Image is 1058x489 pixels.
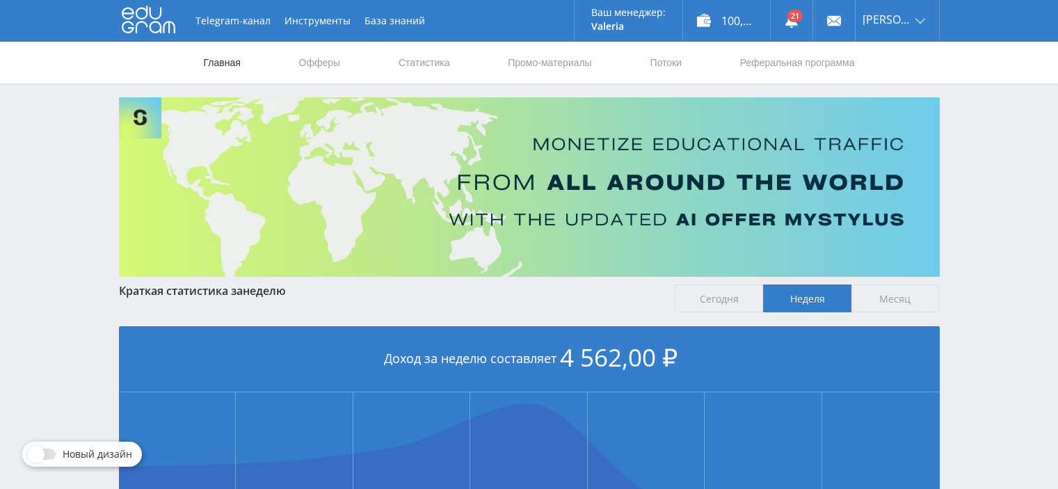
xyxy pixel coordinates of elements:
[851,284,940,312] span: Месяц
[739,42,856,83] a: Реферальная программа
[591,21,666,32] p: Valeria
[119,284,662,297] div: Краткая статистика за
[648,42,683,83] a: Потоки
[397,42,451,83] a: Статистика
[560,341,678,374] span: 4 562,00 ₽
[591,7,666,18] p: Ваш менеджер:
[506,42,593,83] a: Промо-материалы
[298,42,342,83] a: Офферы
[243,283,286,298] span: неделю
[202,42,242,83] a: Главная
[119,326,940,392] div: Доход за неделю составляет
[863,14,911,25] span: [PERSON_NAME]
[763,284,851,312] span: Неделя
[63,449,132,460] span: Новый дизайн
[119,97,940,277] img: Banner
[675,284,763,312] span: Сегодня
